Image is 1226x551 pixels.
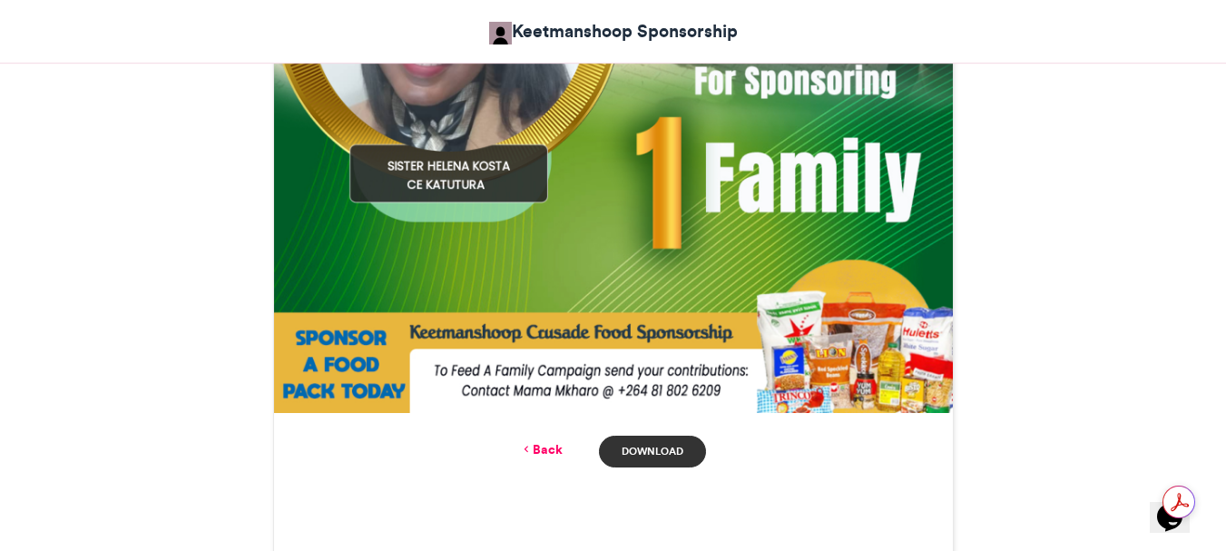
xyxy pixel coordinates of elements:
[1150,478,1208,533] iframe: chat widget
[489,22,512,44] img: Keetmanshoop Sponsorship
[489,18,738,44] a: Keetmanshoop Sponsorship
[599,436,705,467] a: Download
[520,440,563,459] a: Back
